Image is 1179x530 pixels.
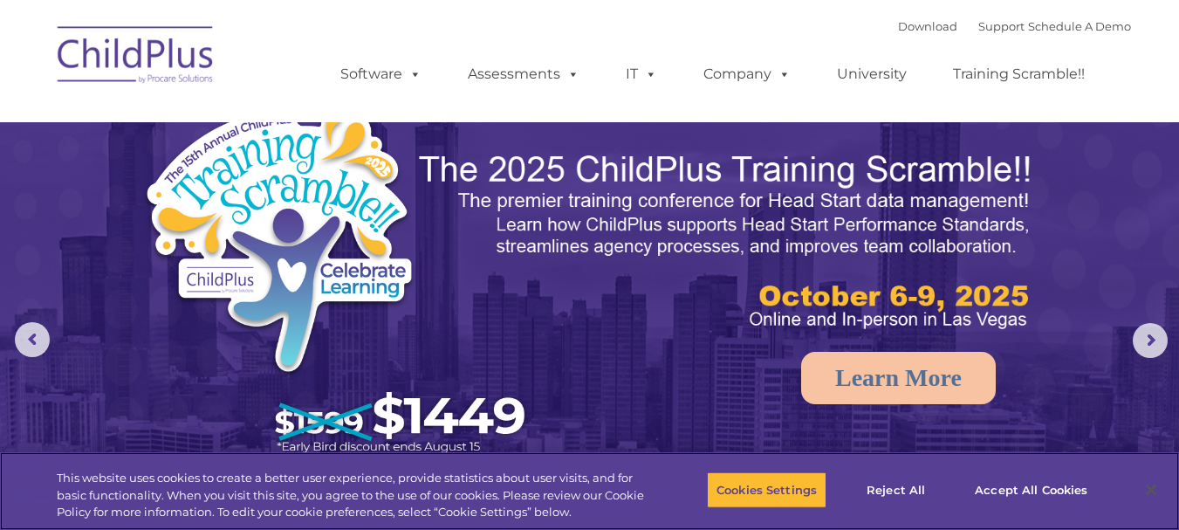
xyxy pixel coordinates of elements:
a: Learn More [801,352,996,404]
font: | [898,19,1131,33]
div: This website uses cookies to create a better user experience, provide statistics about user visit... [57,470,648,521]
button: Cookies Settings [707,471,826,508]
a: University [819,57,924,92]
button: Accept All Cookies [965,471,1097,508]
a: Support [978,19,1025,33]
a: Download [898,19,957,33]
img: ChildPlus by Procare Solutions [49,14,223,101]
span: Last name [243,115,296,128]
a: Software [323,57,439,92]
button: Reject All [841,471,950,508]
a: IT [608,57,675,92]
a: Schedule A Demo [1028,19,1131,33]
a: Company [686,57,808,92]
button: Close [1132,471,1170,509]
span: Phone number [243,187,317,200]
a: Assessments [450,57,597,92]
a: Training Scramble!! [936,57,1102,92]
